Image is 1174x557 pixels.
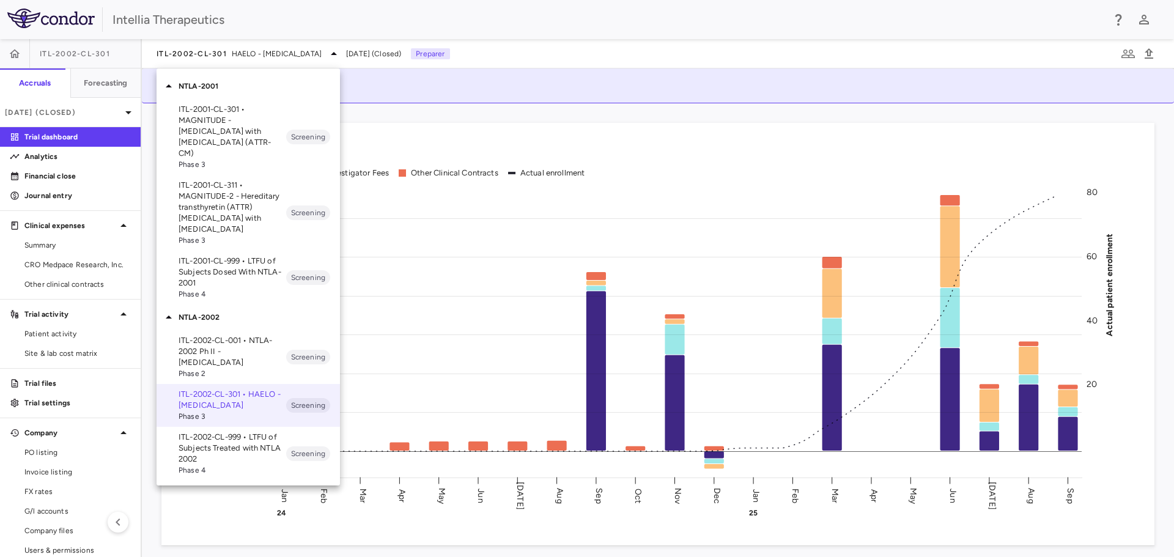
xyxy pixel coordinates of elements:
div: ITL-2001-CL-301 • MAGNITUDE - [MEDICAL_DATA] with [MEDICAL_DATA] (ATTR-CM)Phase 3Screening [157,99,340,175]
div: ITL-2002-CL-999 • LTFU of Subjects Treated with NTLA 2002Phase 4Screening [157,427,340,481]
p: NTLA-2001 [179,81,340,92]
p: ITL-2001-CL-301 • MAGNITUDE - [MEDICAL_DATA] with [MEDICAL_DATA] (ATTR-CM) [179,104,286,159]
div: ITL-2002-CL-001 • NTLA-2002 Ph II - [MEDICAL_DATA]Phase 2Screening [157,330,340,384]
p: ITL-2002-CL-301 • HAELO - [MEDICAL_DATA] [179,389,286,411]
p: ITL-2001-CL-311 • MAGNITUDE-2 - Hereditary transthyretin (ATTR) [MEDICAL_DATA] with [MEDICAL_DATA] [179,180,286,235]
span: Phase 3 [179,235,286,246]
div: ITL-2001-CL-999 • LTFU of Subjects Dosed With NTLA-2001Phase 4Screening [157,251,340,304]
span: Screening [286,131,330,142]
span: Screening [286,272,330,283]
p: NTLA-2002 [179,312,340,323]
span: Phase 4 [179,465,286,476]
span: Screening [286,207,330,218]
span: Phase 4 [179,289,286,300]
span: Phase 3 [179,159,286,170]
span: Screening [286,448,330,459]
div: ITL-2002-CL-301 • HAELO - [MEDICAL_DATA]Phase 3Screening [157,384,340,427]
span: Screening [286,352,330,363]
span: Screening [286,400,330,411]
p: ITL-2002-CL-999 • LTFU of Subjects Treated with NTLA 2002 [179,432,286,465]
div: ITL-2001-CL-311 • MAGNITUDE-2 - Hereditary transthyretin (ATTR) [MEDICAL_DATA] with [MEDICAL_DATA... [157,175,340,251]
div: NTLA-2001 [157,73,340,99]
div: NTLA-2002 [157,304,340,330]
span: Phase 2 [179,368,286,379]
p: ITL-2001-CL-999 • LTFU of Subjects Dosed With NTLA-2001 [179,256,286,289]
span: Phase 3 [179,411,286,422]
p: ITL-2002-CL-001 • NTLA-2002 Ph II - [MEDICAL_DATA] [179,335,286,368]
